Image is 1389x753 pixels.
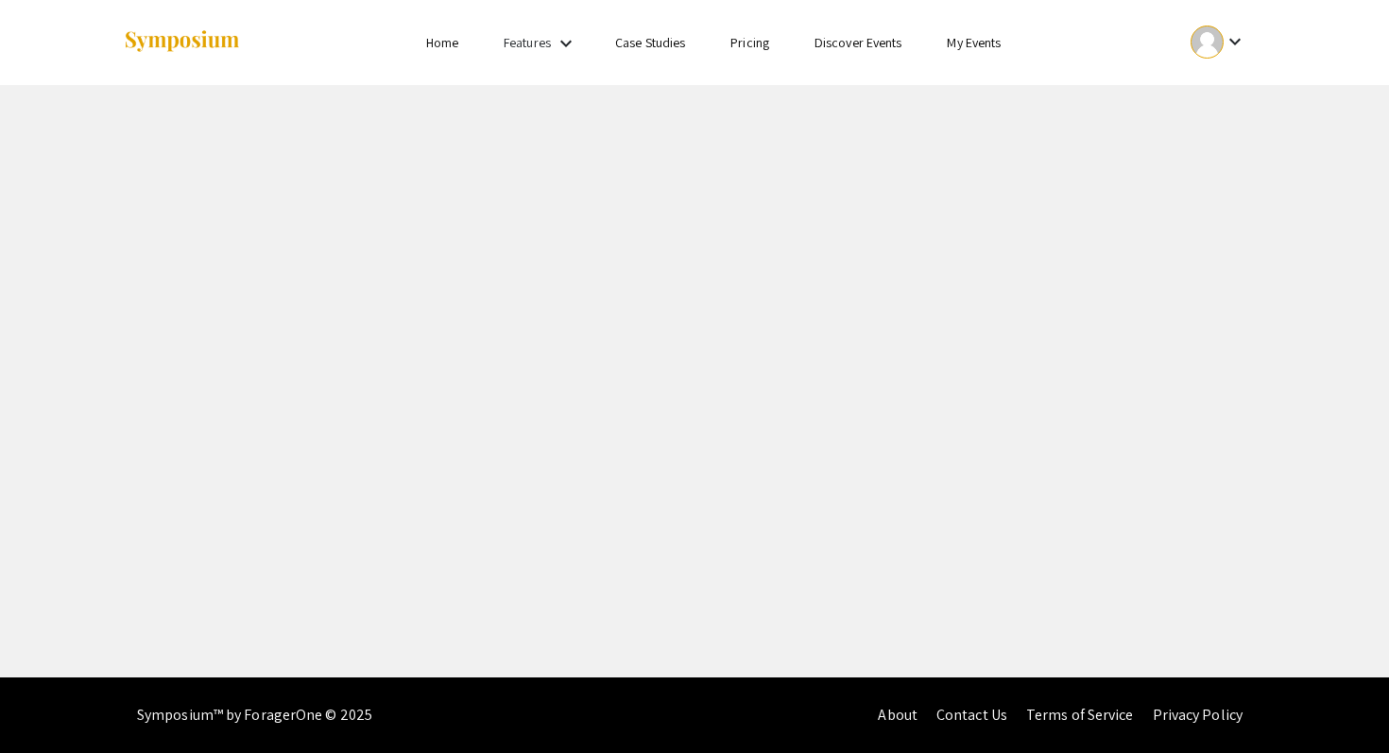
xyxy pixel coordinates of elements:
[137,677,372,753] div: Symposium™ by ForagerOne © 2025
[555,32,577,55] mat-icon: Expand Features list
[730,34,769,51] a: Pricing
[815,34,902,51] a: Discover Events
[504,34,551,51] a: Features
[615,34,685,51] a: Case Studies
[1153,705,1243,725] a: Privacy Policy
[878,705,917,725] a: About
[1171,21,1266,63] button: Expand account dropdown
[936,705,1007,725] a: Contact Us
[1026,705,1134,725] a: Terms of Service
[123,29,241,55] img: Symposium by ForagerOne
[426,34,458,51] a: Home
[1224,30,1246,53] mat-icon: Expand account dropdown
[947,34,1001,51] a: My Events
